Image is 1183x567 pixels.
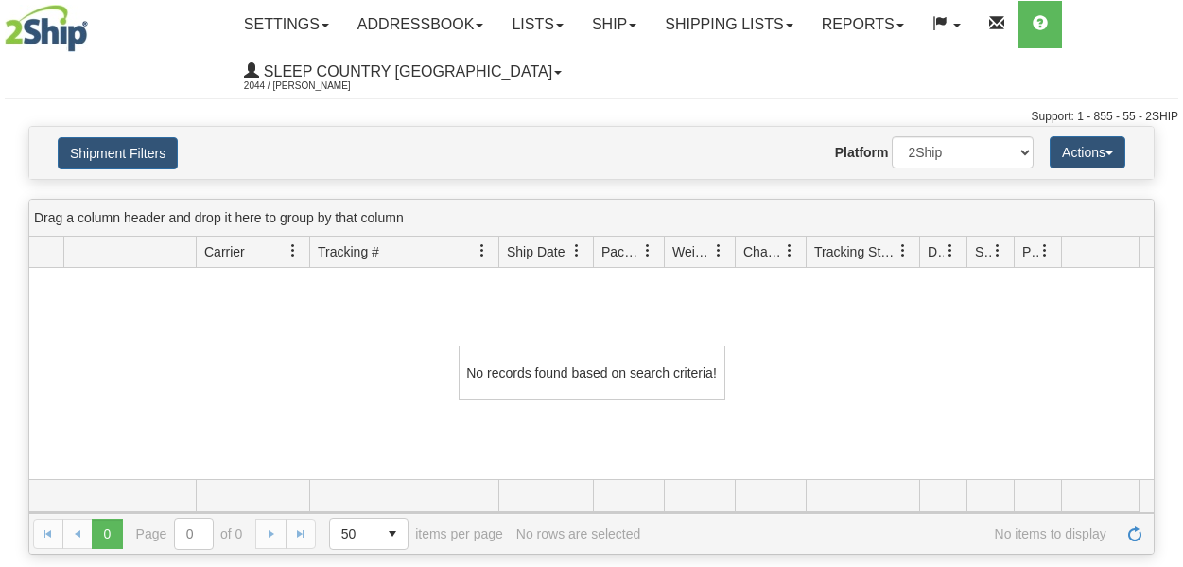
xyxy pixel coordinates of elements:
span: Charge [743,242,783,261]
span: No items to display [653,526,1106,541]
a: Weight filter column settings [703,235,735,267]
span: items per page [329,518,503,550]
span: 50 [341,524,366,543]
div: No rows are selected [516,526,641,541]
a: Shipping lists [651,1,807,48]
a: Tracking Status filter column settings [887,235,919,267]
div: No records found based on search criteria! [459,346,725,400]
a: Pickup Status filter column settings [1029,235,1061,267]
span: 2044 / [PERSON_NAME] [244,77,386,96]
a: Lists [497,1,577,48]
button: Shipment Filters [58,137,178,169]
span: select [377,519,408,549]
a: Shipment Issues filter column settings [982,235,1014,267]
a: Refresh [1120,519,1150,549]
span: Sleep Country [GEOGRAPHIC_DATA] [259,63,552,80]
div: Support: 1 - 855 - 55 - 2SHIP [5,109,1178,125]
span: Page of 0 [136,518,243,550]
a: Addressbook [343,1,498,48]
a: Ship [578,1,651,48]
a: Packages filter column settings [632,235,664,267]
button: Actions [1050,136,1125,168]
a: Charge filter column settings [774,235,806,267]
span: Carrier [204,242,245,261]
a: Ship Date filter column settings [561,235,593,267]
span: Packages [601,242,641,261]
label: Platform [835,143,889,162]
img: logo2044.jpg [5,5,88,52]
a: Settings [230,1,343,48]
a: Delivery Status filter column settings [934,235,966,267]
span: Weight [672,242,712,261]
a: Reports [808,1,918,48]
iframe: chat widget [1140,186,1181,380]
a: Tracking # filter column settings [466,235,498,267]
span: Page sizes drop down [329,518,409,550]
span: Page 0 [92,519,122,549]
span: Tracking Status [814,242,896,261]
a: Sleep Country [GEOGRAPHIC_DATA] 2044 / [PERSON_NAME] [230,48,576,96]
a: Carrier filter column settings [277,235,309,267]
span: Ship Date [507,242,565,261]
span: Pickup Status [1022,242,1038,261]
div: grid grouping header [29,200,1154,237]
span: Shipment Issues [975,242,991,261]
span: Tracking # [318,242,379,261]
span: Delivery Status [928,242,944,261]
